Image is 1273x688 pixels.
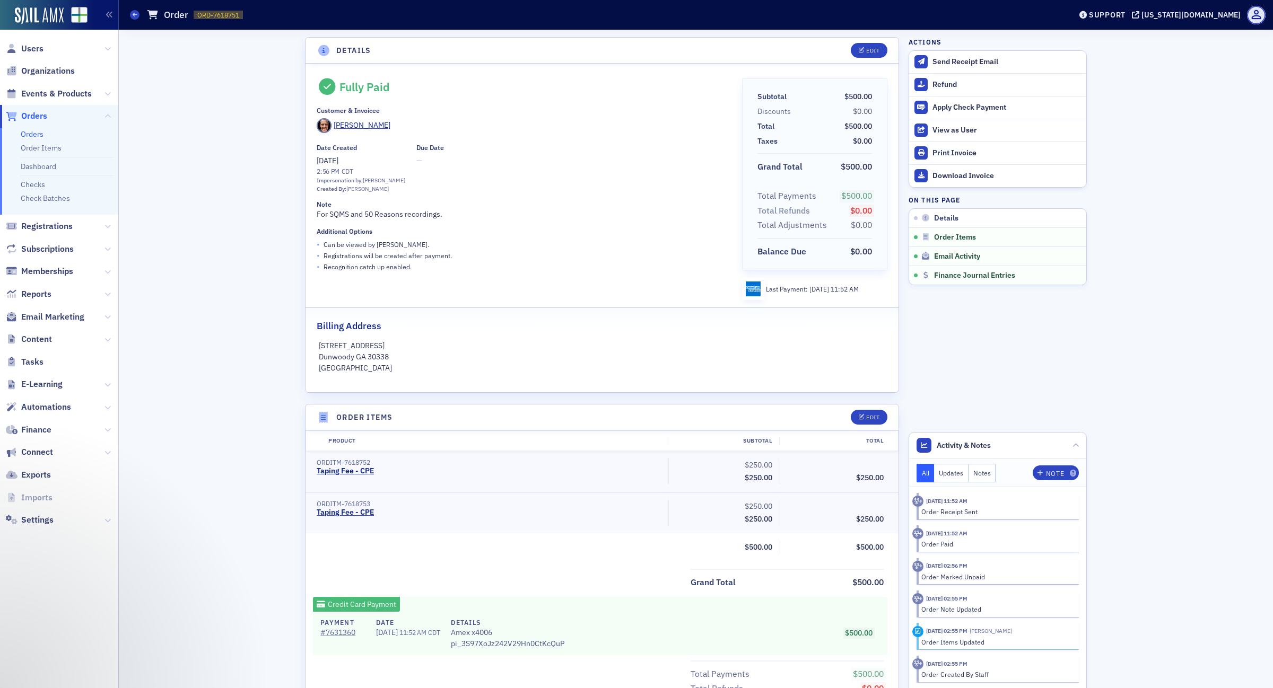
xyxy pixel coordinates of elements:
h4: Actions [909,37,941,47]
span: $500.00 [841,161,872,172]
span: Kristi Gates [967,627,1012,634]
span: $500.00 [745,542,772,552]
h4: Details [336,45,371,56]
span: $250.00 [856,514,884,524]
button: Apply Check Payment [909,96,1086,119]
button: Refund [909,73,1086,96]
button: Edit [851,410,887,425]
div: For SQMS and 50 Reasons recordings. [317,200,727,219]
div: Product [321,437,668,445]
time: 9/11/2025 02:56 PM [926,562,967,569]
div: [PERSON_NAME] [346,185,389,193]
iframe: Intercom notifications message [8,608,220,683]
a: Taping Fee - CPE [317,466,374,476]
span: [DATE] [809,285,831,293]
time: 9/11/2025 02:55 PM [926,627,967,634]
div: View as User [932,126,1081,135]
span: $500.00 [844,92,872,101]
div: Order Paid [921,539,1071,549]
span: Order Items [934,233,976,242]
button: Updates [934,464,969,482]
span: Created By: [317,185,346,192]
span: Discounts [757,106,795,117]
a: Orders [6,110,47,122]
a: Content [6,333,52,345]
div: Credit Card Payment [313,597,400,612]
span: Settings [21,514,54,526]
span: Email Marketing [21,311,84,323]
span: [DATE] [376,628,399,637]
span: Grand Total [757,161,806,173]
span: Imports [21,492,53,504]
span: ORD-7618751 [197,11,239,20]
span: Exports [21,469,51,481]
span: Orders [21,110,47,122]
span: Finance Journal Entries [934,271,1015,280]
span: Grand Total [691,576,739,589]
div: Total [757,121,774,132]
h4: Order Items [336,412,393,423]
div: ORDITM-7618753 [317,500,661,508]
span: Registrations [21,220,73,232]
div: Total [779,437,891,445]
span: $500.00 [856,542,884,552]
span: $0.00 [851,219,872,230]
a: SailAMX [15,7,64,24]
button: View as User [909,119,1086,142]
span: $500.00 [844,121,872,131]
a: [PERSON_NAME] [317,118,390,133]
div: Total Refunds [757,205,810,217]
div: Fully Paid [339,80,390,94]
span: Subscriptions [21,243,74,255]
img: SailAMX [71,7,88,23]
a: Check Batches [21,193,70,203]
a: Download Invoice [909,164,1086,187]
span: CDT [426,628,440,637]
p: Dunwoody GA 30338 [319,351,886,363]
div: Order Note Updated [921,604,1071,614]
span: Total Payments [691,668,753,681]
span: Organizations [21,65,75,77]
span: CDT [339,167,353,175]
div: Print Invoice [932,148,1081,158]
span: $0.00 [850,205,872,216]
span: Email Activity [934,252,980,261]
button: [US_STATE][DOMAIN_NAME] [1132,11,1244,19]
button: Notes [969,464,996,482]
p: Registrations will be created after payment. [324,251,452,260]
a: Users [6,43,43,55]
a: View Homepage [64,7,88,25]
div: Date Created [317,144,357,152]
span: Details [934,214,958,223]
span: $0.00 [853,107,872,116]
span: $250.00 [745,501,772,511]
a: Finance [6,424,51,436]
p: Recognition catch up enabled. [324,262,412,271]
span: Subtotal [757,91,790,102]
a: Order Items [21,143,62,153]
span: $500.00 [852,577,884,587]
span: Tasks [21,356,43,368]
a: Print Invoice [909,142,1086,164]
div: Subtotal [757,91,787,102]
span: $250.00 [745,514,772,524]
span: [DATE] [317,156,338,165]
span: • [317,261,320,272]
div: Order Marked Unpaid [921,572,1071,581]
a: Organizations [6,65,75,77]
div: [US_STATE][DOMAIN_NAME] [1141,10,1241,20]
span: • [317,250,320,261]
div: pi_3S97XoJz242V29Hn0CtKcQuP [451,618,564,649]
div: Grand Total [757,161,803,173]
button: All [917,464,935,482]
a: #7631360 [320,627,365,638]
a: Tasks [6,356,43,368]
div: Additional Options [317,227,372,235]
span: Events & Products [21,88,92,100]
div: Apply Check Payment [932,103,1081,112]
a: Email Marketing [6,311,84,323]
div: Order Items Updated [921,637,1071,647]
div: Send Receipt Email [932,57,1081,67]
h4: On this page [909,195,1087,205]
a: Settings [6,514,54,526]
